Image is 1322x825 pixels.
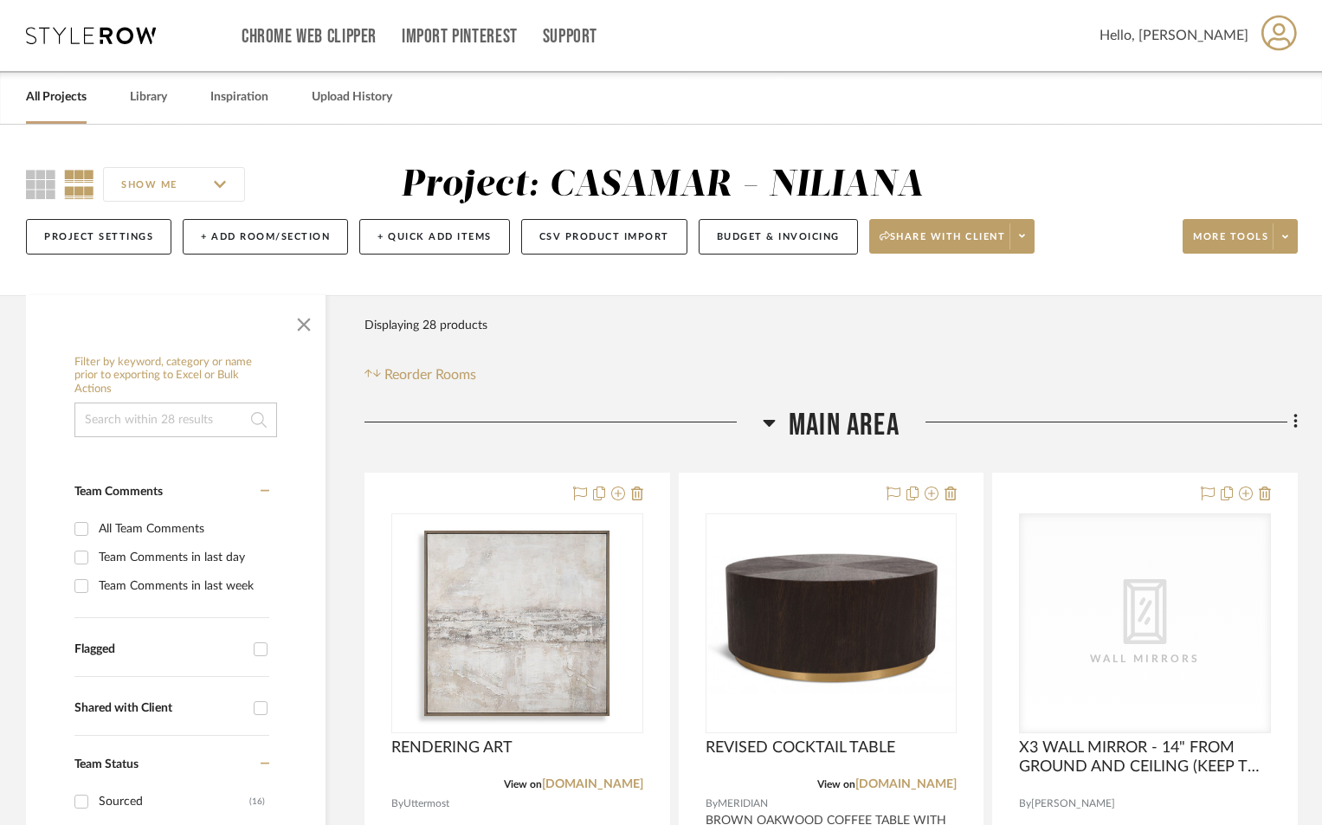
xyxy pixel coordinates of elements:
[392,514,642,732] div: 0
[183,219,348,255] button: + Add Room/Section
[699,219,858,255] button: Budget & Invoicing
[401,167,923,203] div: Project: CASAMAR - NILIANA
[707,551,956,694] img: REVISED COCKTAIL TABLE
[364,308,487,343] div: Displaying 28 products
[869,219,1035,254] button: Share with client
[287,304,321,338] button: Close
[99,572,265,600] div: Team Comments in last week
[242,29,377,44] a: Chrome Web Clipper
[74,403,277,437] input: Search within 28 results
[74,758,139,770] span: Team Status
[542,778,643,790] a: [DOMAIN_NAME]
[130,86,167,109] a: Library
[99,515,265,543] div: All Team Comments
[74,642,245,657] div: Flagged
[26,219,171,255] button: Project Settings
[249,788,265,815] div: (16)
[409,515,625,732] img: RENDERING ART
[391,738,513,757] span: RENDERING ART
[403,796,449,812] span: Uttermost
[817,779,855,790] span: View on
[1100,25,1248,46] span: Hello, [PERSON_NAME]
[855,778,957,790] a: [DOMAIN_NAME]
[521,219,687,255] button: CSV Product Import
[1193,230,1268,256] span: More tools
[706,796,718,812] span: By
[1020,514,1270,732] div: 0
[74,701,245,716] div: Shared with Client
[74,356,277,396] h6: Filter by keyword, category or name prior to exporting to Excel or Bulk Actions
[210,86,268,109] a: Inspiration
[359,219,510,255] button: + Quick Add Items
[543,29,597,44] a: Support
[312,86,392,109] a: Upload History
[384,364,476,385] span: Reorder Rooms
[504,779,542,790] span: View on
[99,788,249,815] div: Sourced
[1059,650,1232,667] div: Wall Mirrors
[1183,219,1298,254] button: More tools
[402,29,518,44] a: Import Pinterest
[1019,796,1031,812] span: By
[718,796,768,812] span: MERIDIAN
[706,738,895,757] span: REVISED COCKTAIL TABLE
[391,796,403,812] span: By
[1019,738,1271,777] span: X3 WALL MIRROR - 14" FROM GROUND AND CEILING (KEEP THE WIDTH)
[26,86,87,109] a: All Projects
[74,486,163,498] span: Team Comments
[99,544,265,571] div: Team Comments in last day
[1031,796,1115,812] span: [PERSON_NAME]
[364,364,476,385] button: Reorder Rooms
[789,407,900,444] span: MAIN AREA
[880,230,1006,256] span: Share with client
